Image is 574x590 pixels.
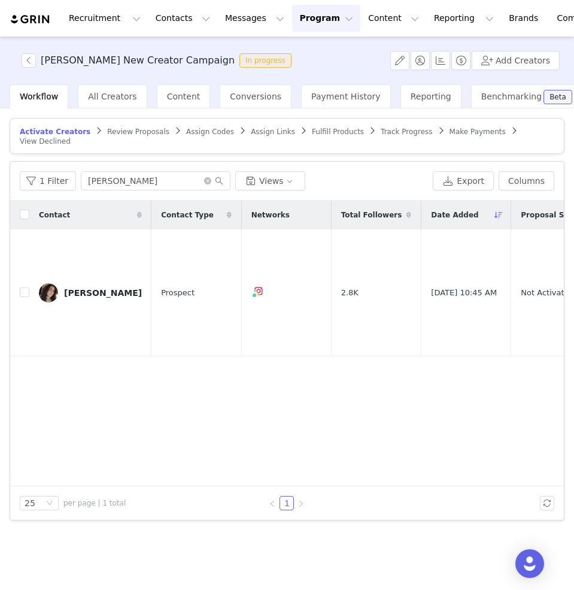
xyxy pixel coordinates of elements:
span: Assign Codes [186,128,234,136]
span: 2.8K [341,287,359,299]
span: Assign Links [251,128,295,136]
span: Prospect [161,287,195,299]
span: Networks [251,210,290,220]
h3: [PERSON_NAME] New Creator Campaign [41,53,235,68]
button: Views [235,171,305,190]
span: Payment History [311,92,381,101]
div: 25 [25,497,35,510]
img: grin logo [10,14,51,25]
span: per page | 1 total [63,498,126,509]
i: icon: left [269,500,276,507]
button: Content [361,5,426,32]
button: Columns [499,171,554,190]
span: Track Progress [381,128,432,136]
span: Date Added [431,210,478,220]
i: icon: close-circle [204,177,211,184]
a: [PERSON_NAME] [39,283,142,302]
i: icon: search [215,177,223,185]
div: Beta [549,93,566,101]
button: Program [292,5,360,32]
li: 1 [280,496,294,510]
button: Reporting [427,5,501,32]
i: icon: right [297,500,305,507]
span: Total Followers [341,210,402,220]
div: [PERSON_NAME] [64,288,142,298]
span: All Creators [88,92,136,101]
a: Brands [502,5,549,32]
span: Reporting [411,92,451,101]
span: In progress [239,53,291,68]
span: [object Object] [22,53,296,68]
img: instagram.svg [254,286,263,296]
button: Messages [218,5,291,32]
button: Export [433,171,494,190]
span: View Declined [20,137,71,146]
span: Workflow [20,92,58,101]
i: icon: down [46,500,53,508]
button: Add Creators [472,51,560,70]
li: Previous Page [265,496,280,510]
span: Contact Type [161,210,214,220]
span: Conversions [230,92,281,101]
div: Open Intercom Messenger [515,549,544,578]
span: [DATE] 10:45 AM [431,287,497,299]
span: Benchmarking [481,92,542,101]
img: 35267fb8-ba5f-47d8-bf0e-544fb5cb3082.jpg [39,283,58,302]
button: Recruitment [62,5,148,32]
span: Activate Creators [20,128,90,136]
span: Make Payments [450,128,506,136]
input: Search... [81,171,230,190]
button: 1 Filter [20,171,76,190]
span: Review Proposals [107,128,169,136]
li: Next Page [294,496,308,510]
span: Fulfill Products [312,128,364,136]
span: Contact [39,210,70,220]
a: 1 [280,497,293,510]
span: Content [167,92,201,101]
button: Contacts [148,5,217,32]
